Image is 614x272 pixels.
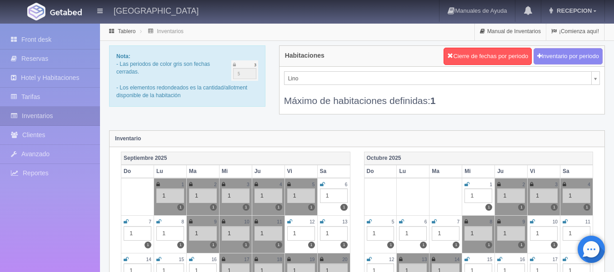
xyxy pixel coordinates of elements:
label: 1 [485,204,492,211]
div: 1 [464,226,492,241]
th: Octubre 2025 [364,152,593,165]
button: Cierre de fechas por periodo [444,48,532,65]
div: 1 [497,188,525,203]
div: 1 [464,188,492,203]
div: 1 [287,188,315,203]
h4: Habitaciones [285,52,324,59]
span: RECEPCION [554,7,592,14]
th: Vi [528,165,560,178]
small: 1 [181,182,184,187]
label: 1 [485,242,492,248]
th: Lu [154,165,186,178]
a: Manual de Inventarios [475,23,546,40]
label: 1 [243,242,250,248]
div: 1 [287,226,315,241]
div: 1 [255,188,282,203]
small: 13 [422,257,427,262]
small: 15 [487,257,492,262]
small: 14 [146,257,151,262]
small: 8 [490,219,493,224]
a: ¡Comienza aquí! [546,23,604,40]
small: 6 [345,182,348,187]
small: 6 [424,219,427,224]
small: 18 [277,257,282,262]
div: 1 [320,226,348,241]
small: 1 [490,182,493,187]
div: 1 [497,226,525,241]
label: 1 [551,242,558,248]
a: Tablero [118,28,135,35]
div: 1 [222,188,250,203]
small: 10 [244,219,249,224]
small: 5 [312,182,315,187]
label: 1 [275,242,282,248]
div: 1 [156,226,184,241]
th: Sa [317,165,350,178]
label: 1 [387,242,394,248]
small: 11 [585,219,590,224]
label: 1 [420,242,427,248]
small: 2 [522,182,525,187]
h4: [GEOGRAPHIC_DATA] [114,5,199,16]
small: 20 [342,257,347,262]
label: 1 [340,242,347,248]
small: 11 [277,219,282,224]
th: Septiembre 2025 [121,152,350,165]
label: 1 [518,204,525,211]
small: 13 [342,219,347,224]
small: 10 [553,219,558,224]
th: Vi [285,165,317,178]
small: 3 [555,182,558,187]
img: cutoff.png [231,60,258,81]
label: 1 [177,242,184,248]
b: 1 [430,95,436,106]
label: 1 [177,204,184,211]
small: 15 [179,257,184,262]
img: Getabed [50,9,82,15]
th: Mi [219,165,252,178]
div: 1 [563,226,590,241]
small: 12 [389,257,394,262]
div: 1 [530,188,558,203]
small: 3 [247,182,250,187]
div: 1 [156,188,184,203]
small: 19 [309,257,314,262]
small: 4 [588,182,590,187]
th: Do [364,165,397,178]
th: Lu [397,165,429,178]
label: 1 [308,242,315,248]
div: - Las periodos de color gris son fechas cerradas. - Los elementos redondeados es la cantidad/allo... [109,45,265,107]
div: 1 [255,226,282,241]
div: 1 [367,226,394,241]
label: 1 [518,242,525,248]
div: 1 [124,226,151,241]
th: Ju [495,165,528,178]
label: 1 [551,204,558,211]
small: 2 [214,182,217,187]
img: Getabed [27,3,45,20]
small: 12 [309,219,314,224]
th: Ma [186,165,219,178]
th: Mi [462,165,495,178]
span: Lino [288,72,588,85]
small: 17 [553,257,558,262]
label: 1 [210,204,217,211]
label: 1 [453,242,459,248]
small: 16 [520,257,525,262]
th: Ju [252,165,285,178]
div: 1 [320,188,348,203]
th: Do [121,165,154,178]
small: 16 [211,257,216,262]
small: 4 [280,182,282,187]
small: 17 [244,257,249,262]
label: 1 [308,204,315,211]
small: 9 [214,219,217,224]
div: 1 [189,226,217,241]
label: 1 [340,204,347,211]
div: 1 [563,188,590,203]
small: 7 [457,219,460,224]
button: Inventario por periodo [534,48,603,65]
small: 9 [522,219,525,224]
small: 5 [392,219,394,224]
label: 1 [584,204,590,211]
